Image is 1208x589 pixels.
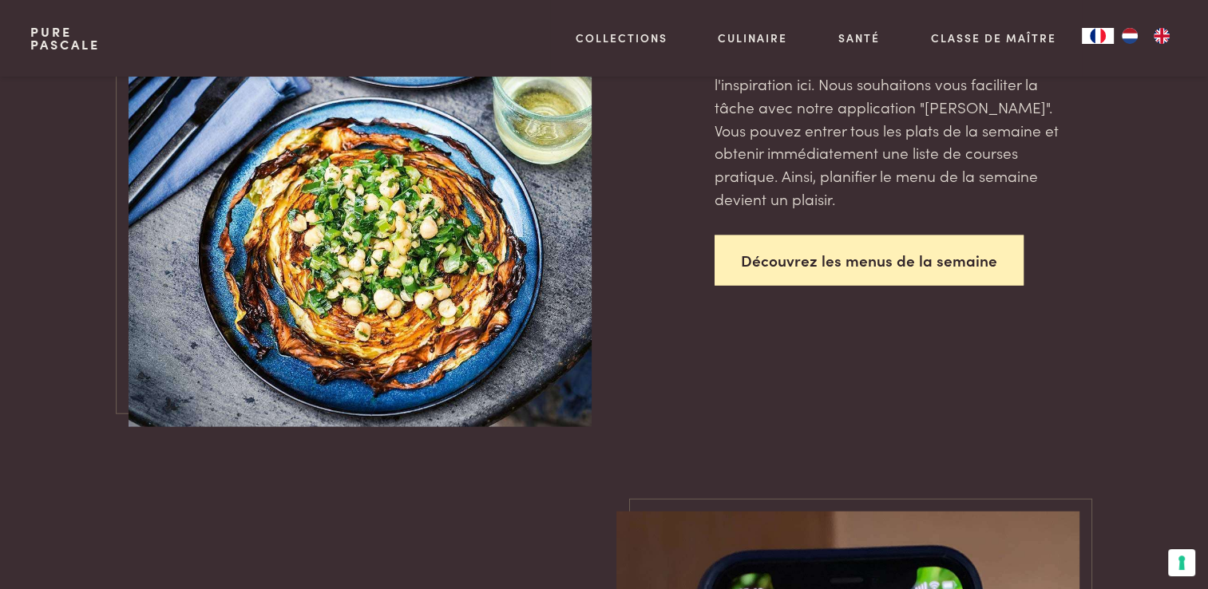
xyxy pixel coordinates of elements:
p: Si vous aimez travailler avec des menus hebdomadaires, vous trouverez certainement de l'inspirati... [715,27,1080,211]
a: Classe de maître [931,30,1056,46]
a: FR [1082,28,1114,44]
aside: Language selected: Français [1082,28,1178,44]
ul: Language list [1114,28,1178,44]
a: EN [1146,28,1178,44]
a: Santé [838,30,880,46]
a: Collections [576,30,667,46]
button: Vos préférences en matière de consentement pour les technologies de suivi [1168,549,1195,576]
div: Language [1082,28,1114,44]
a: NL [1114,28,1146,44]
a: PurePascale [30,26,100,51]
a: Découvrez les menus de la semaine [715,235,1024,286]
a: Culinaire [718,30,787,46]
